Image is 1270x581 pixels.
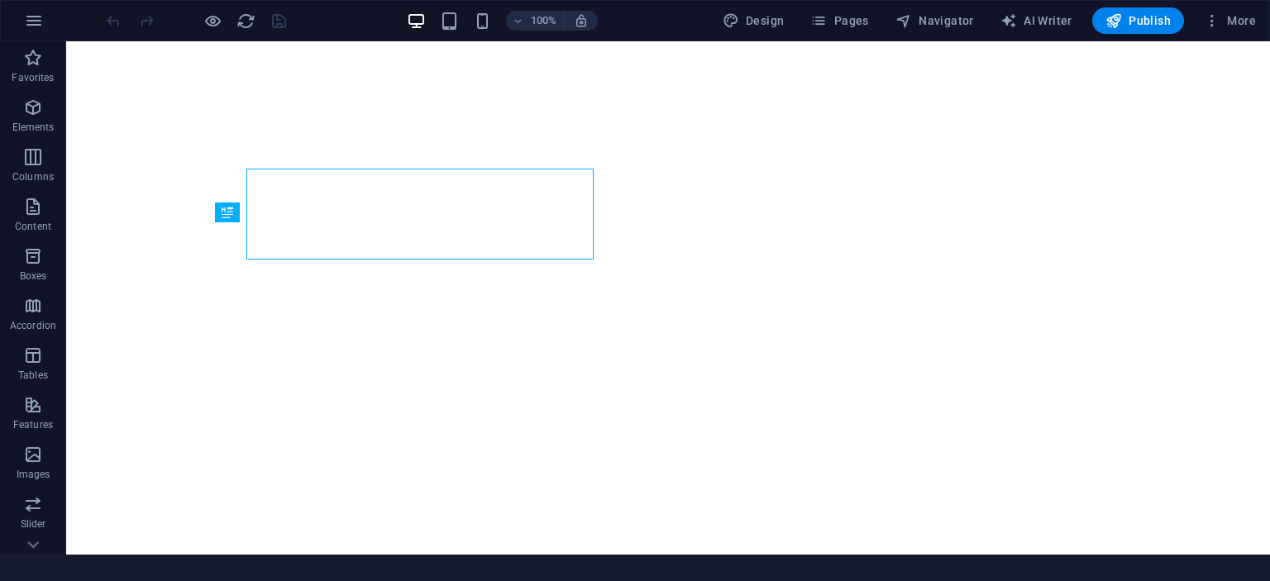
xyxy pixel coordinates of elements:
span: Publish [1105,12,1171,29]
button: Design [716,7,791,34]
button: More [1197,7,1263,34]
button: 100% [506,11,565,31]
i: Reload page [236,12,255,31]
p: Favorites [12,71,54,84]
p: Content [15,220,51,233]
p: Slider [21,517,46,531]
p: Tables [18,369,48,382]
button: reload [236,11,255,31]
button: Publish [1092,7,1184,34]
span: Navigator [895,12,974,29]
p: Images [17,468,50,481]
p: Accordion [10,319,56,332]
h6: 100% [531,11,557,31]
button: AI Writer [994,7,1079,34]
button: Navigator [889,7,981,34]
span: Pages [810,12,868,29]
p: Elements [12,121,55,134]
i: On resize automatically adjust zoom level to fit chosen device. [574,13,589,28]
span: Design [723,12,785,29]
p: Boxes [20,269,47,283]
button: Click here to leave preview mode and continue editing [203,11,222,31]
span: AI Writer [1000,12,1072,29]
button: Pages [804,7,875,34]
p: Features [13,418,53,431]
p: Columns [12,170,54,183]
span: More [1204,12,1256,29]
div: Design (Ctrl+Alt+Y) [716,7,791,34]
